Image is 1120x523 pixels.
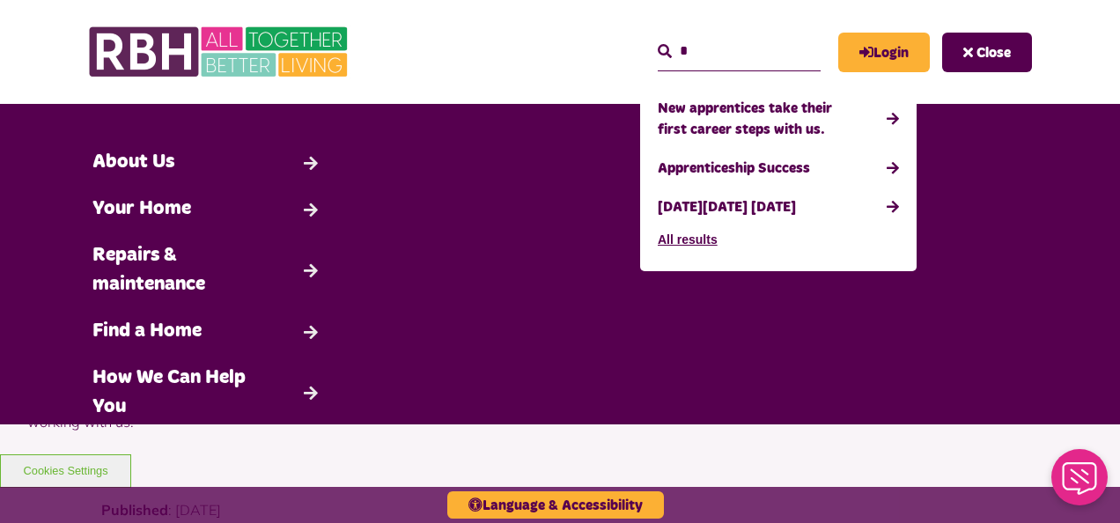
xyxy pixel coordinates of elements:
a: New apprentices take their first career steps with us. [658,89,899,149]
input: Search [658,33,821,70]
a: About Us [84,139,331,186]
img: RBH [88,18,352,86]
iframe: Netcall Web Assistant for live chat [1041,444,1120,523]
a: Repairs & maintenance [84,232,331,308]
a: MyRBH [838,33,930,72]
a: Apprenticeship Success [658,149,899,188]
span: Close [976,46,1011,60]
button: All results [658,226,718,254]
a: Your Home [84,186,331,232]
a: [DATE][DATE] [DATE] [658,188,899,226]
button: Navigation [942,33,1032,72]
a: How We Can Help You [84,355,331,431]
a: Find a Home [84,308,331,355]
button: Language & Accessibility [447,491,664,519]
